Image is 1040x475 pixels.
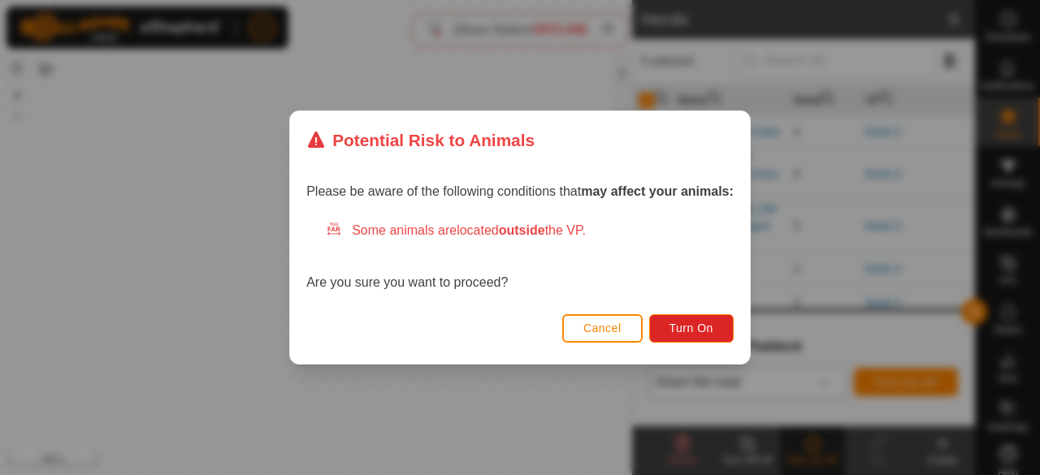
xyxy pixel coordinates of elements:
span: Cancel [583,322,622,335]
button: Cancel [562,314,643,343]
div: Are you sure you want to proceed? [306,221,734,292]
div: Some animals are [326,221,734,240]
div: Potential Risk to Animals [306,127,535,153]
button: Turn On [649,314,734,343]
span: located the VP. [457,223,586,237]
strong: outside [499,223,545,237]
span: Please be aware of the following conditions that [306,184,734,198]
span: Turn On [669,322,713,335]
strong: may affect your animals: [581,184,734,198]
